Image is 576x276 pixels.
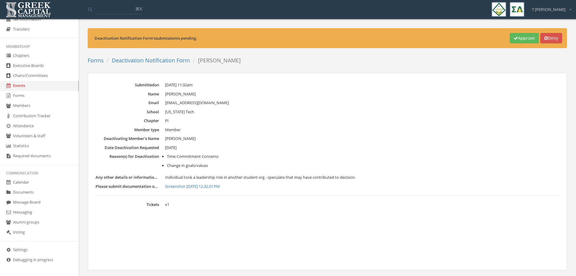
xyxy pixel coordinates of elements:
[528,2,571,12] div: T [PERSON_NAME]
[165,184,559,190] a: Screenshot [DATE] 12.32.01 PM
[165,145,177,150] span: [DATE]
[96,136,159,141] dt: Deactivating Member's Name
[165,175,356,180] span: Individual took a leadership role in another student org - speculate that may have contributed to...
[96,109,159,115] dt: School
[540,33,562,43] button: Deny
[96,154,159,159] dt: Reason(s) for Deactivation
[96,145,159,151] dt: Date Deactivation Requested
[96,175,159,180] dt: Any other details or information you would like to share:
[96,100,159,106] dt: Email
[96,184,159,189] dt: Please submit documentation of the member's request to deactivate.
[96,127,159,133] dt: Member type
[165,136,196,141] span: [PERSON_NAME]
[190,57,241,65] li: [PERSON_NAME]
[510,33,539,43] button: Approve
[167,154,559,160] li: Time Commitment Concerns
[112,57,190,64] a: Deactivation Notification Form
[165,118,559,124] dd: Pi
[165,127,559,133] dd: Member
[135,6,142,12] span: ⌘K
[165,109,559,115] dd: [US_STATE] Tech
[96,202,159,208] dt: Tickets
[88,57,104,64] a: Forms
[96,118,159,124] dt: Chapter
[165,91,559,97] dd: [PERSON_NAME]
[165,202,559,208] dd: x 1
[167,163,559,169] li: Change in goals/values
[532,7,565,12] span: T [PERSON_NAME]
[165,100,559,106] dd: [EMAIL_ADDRESS][DOMAIN_NAME]
[165,82,193,88] span: [DATE] 11:32am
[95,35,510,41] div: Deactivation Notification Form 's submission is pending.
[96,82,159,88] dt: Submitted on
[96,91,159,97] dt: Name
